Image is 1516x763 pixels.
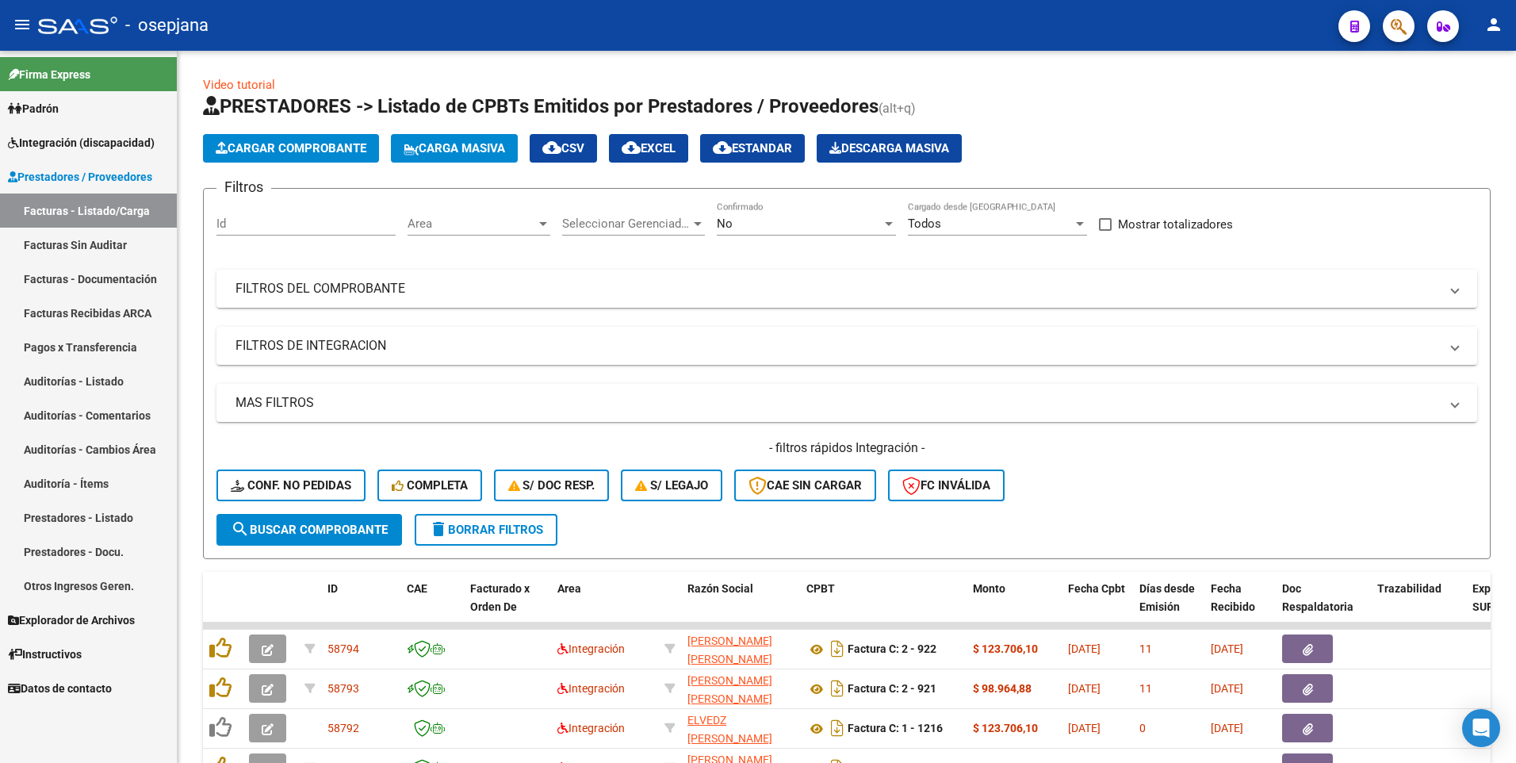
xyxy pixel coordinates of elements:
[1062,572,1133,642] datatable-header-cell: Fecha Cpbt
[557,722,625,734] span: Integración
[327,682,359,695] span: 58793
[203,95,879,117] span: PRESTADORES -> Listado de CPBTs Emitidos por Prestadores / Proveedores
[687,711,794,745] div: 27262265604
[1282,582,1353,613] span: Doc Respaldatoria
[429,520,448,539] mat-icon: delete
[530,134,597,163] button: CSV
[1484,15,1503,34] mat-icon: person
[817,134,962,163] button: Descarga Masiva
[1211,642,1243,655] span: [DATE]
[203,134,379,163] button: Cargar Comprobante
[8,66,90,83] span: Firma Express
[848,643,936,656] strong: Factura C: 2 - 922
[557,642,625,655] span: Integración
[687,672,794,705] div: 27293163753
[908,217,941,231] span: Todos
[700,134,805,163] button: Estandar
[687,632,794,665] div: 27293163753
[734,470,876,501] button: CAE SIN CARGAR
[635,478,708,493] span: S/ legajo
[681,572,800,642] datatable-header-cell: Razón Social
[1118,215,1233,234] span: Mostrar totalizadores
[327,642,359,655] span: 58794
[827,715,848,741] i: Descargar documento
[1139,642,1152,655] span: 11
[216,327,1477,365] mat-expansion-panel-header: FILTROS DE INTEGRACION
[973,682,1032,695] strong: $ 98.964,88
[687,714,772,763] span: ELVEDZ [PERSON_NAME] [PERSON_NAME]
[216,141,366,155] span: Cargar Comprobante
[1211,682,1243,695] span: [DATE]
[8,646,82,663] span: Instructivos
[1068,722,1101,734] span: [DATE]
[551,572,658,642] datatable-header-cell: Area
[321,572,400,642] datatable-header-cell: ID
[848,723,943,735] strong: Factura C: 1 - 1216
[806,582,835,595] span: CPBT
[748,478,862,493] span: CAE SIN CARGAR
[404,141,505,155] span: Carga Masiva
[216,439,1477,457] h4: - filtros rápidos Integración -
[717,217,733,231] span: No
[8,680,112,697] span: Datos de contacto
[542,138,561,157] mat-icon: cloud_download
[464,572,551,642] datatable-header-cell: Facturado x Orden De
[1139,582,1195,613] span: Días desde Emisión
[125,8,209,43] span: - osepjana
[429,523,543,537] span: Borrar Filtros
[902,478,990,493] span: FC Inválida
[13,15,32,34] mat-icon: menu
[888,470,1005,501] button: FC Inválida
[1211,722,1243,734] span: [DATE]
[1204,572,1276,642] datatable-header-cell: Fecha Recibido
[377,470,482,501] button: Completa
[967,572,1062,642] datatable-header-cell: Monto
[622,138,641,157] mat-icon: cloud_download
[687,635,772,665] span: [PERSON_NAME] [PERSON_NAME]
[800,572,967,642] datatable-header-cell: CPBT
[1068,642,1101,655] span: [DATE]
[1276,572,1371,642] datatable-header-cell: Doc Respaldatoria
[973,722,1038,734] strong: $ 123.706,10
[848,683,936,696] strong: Factura C: 2 - 921
[622,141,676,155] span: EXCEL
[216,176,271,198] h3: Filtros
[8,612,135,629] span: Explorador de Archivos
[235,280,1439,297] mat-panel-title: FILTROS DEL COMPROBANTE
[8,134,155,151] span: Integración (discapacidad)
[508,478,595,493] span: S/ Doc Resp.
[235,394,1439,412] mat-panel-title: MAS FILTROS
[817,134,962,163] app-download-masive: Descarga masiva de comprobantes (adjuntos)
[1371,572,1466,642] datatable-header-cell: Trazabilidad
[542,141,584,155] span: CSV
[415,514,557,546] button: Borrar Filtros
[1068,682,1101,695] span: [DATE]
[327,722,359,734] span: 58792
[973,642,1038,655] strong: $ 123.706,10
[829,141,949,155] span: Descarga Masiva
[231,478,351,493] span: Conf. no pedidas
[8,100,59,117] span: Padrón
[1139,722,1146,734] span: 0
[400,572,464,642] datatable-header-cell: CAE
[557,582,581,595] span: Area
[392,478,468,493] span: Completa
[407,582,427,595] span: CAE
[391,134,518,163] button: Carga Masiva
[231,520,250,539] mat-icon: search
[713,138,732,157] mat-icon: cloud_download
[231,523,388,537] span: Buscar Comprobante
[8,168,152,186] span: Prestadores / Proveedores
[203,78,275,92] a: Video tutorial
[621,470,722,501] button: S/ legajo
[1211,582,1255,613] span: Fecha Recibido
[827,676,848,701] i: Descargar documento
[1462,709,1500,747] div: Open Intercom Messenger
[1133,572,1204,642] datatable-header-cell: Días desde Emisión
[235,337,1439,355] mat-panel-title: FILTROS DE INTEGRACION
[1068,582,1125,595] span: Fecha Cpbt
[879,101,916,116] span: (alt+q)
[327,582,338,595] span: ID
[1139,682,1152,695] span: 11
[687,582,753,595] span: Razón Social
